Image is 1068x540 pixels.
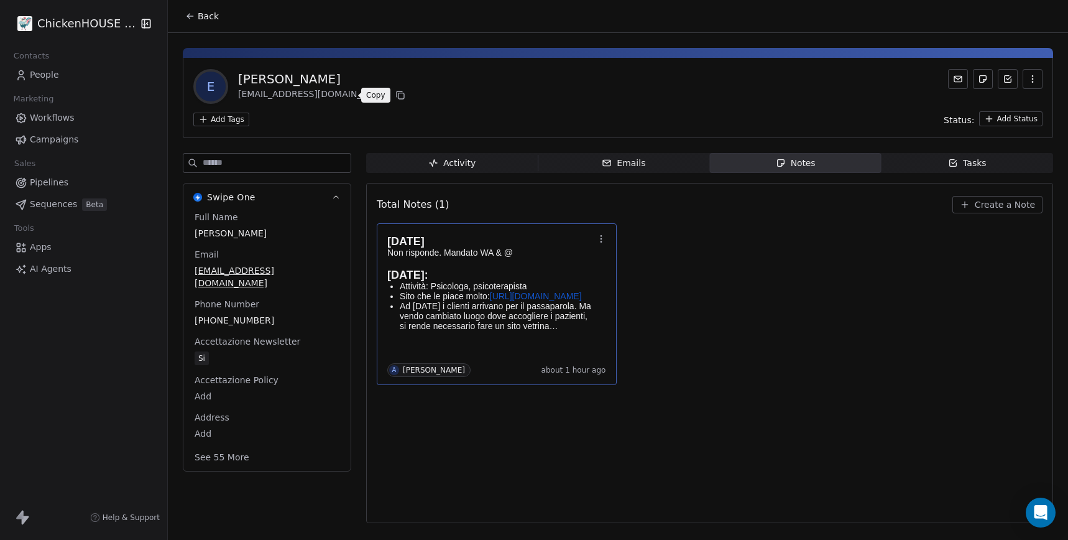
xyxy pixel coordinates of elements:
[8,90,59,108] span: Marketing
[195,264,339,289] span: [EMAIL_ADDRESS][DOMAIN_NAME]
[20,20,30,30] img: logo_orange.svg
[387,235,594,248] h1: [DATE]
[30,133,78,146] span: Campaigns
[192,411,232,424] span: Address
[428,157,476,170] div: Activity
[10,172,157,193] a: Pipelines
[238,70,408,88] div: [PERSON_NAME]
[377,197,449,212] span: Total Notes (1)
[366,90,385,100] p: Copy
[65,73,95,81] div: Dominio
[195,227,339,240] span: [PERSON_NAME]
[192,298,262,310] span: Phone Number
[387,248,594,258] p: Non risponde. Mandato WA & @
[198,352,205,365] div: Si
[125,72,135,82] img: tab_keywords_by_traffic_grey.svg
[10,65,157,85] a: People
[952,196,1043,213] button: Create a Note
[32,32,139,42] div: Dominio: [DOMAIN_NAME]
[183,211,351,471] div: Swipe OneSwipe One
[979,111,1043,126] button: Add Status
[183,184,351,211] button: Swipe OneSwipe One
[400,291,594,301] p: Sito che le piace molto:
[602,157,645,170] div: Emails
[387,269,594,281] h2: [DATE]:
[975,198,1035,211] span: Create a Note
[541,365,606,375] span: about 1 hour ago
[30,68,59,81] span: People
[178,5,226,27] button: Back
[9,154,41,173] span: Sales
[1026,498,1056,528] div: Open Intercom Messenger
[52,72,62,82] img: tab_domain_overview_orange.svg
[35,20,61,30] div: v 4.0.25
[192,248,221,261] span: Email
[37,16,137,32] span: ChickenHOUSE snc
[192,211,241,223] span: Full Name
[193,193,202,202] img: Swipe One
[195,390,339,403] span: Add
[8,47,55,65] span: Contacts
[20,32,30,42] img: website_grey.svg
[30,241,52,254] span: Apps
[90,513,160,523] a: Help & Support
[82,198,107,211] span: Beta
[30,111,75,124] span: Workflows
[10,194,157,215] a: SequencesBeta
[10,108,157,128] a: Workflows
[195,314,339,327] span: [PHONE_NUMBER]
[10,237,157,258] a: Apps
[30,176,68,189] span: Pipelines
[10,259,157,279] a: AI Agents
[198,10,219,22] span: Back
[195,427,339,440] span: Add
[10,129,157,150] a: Campaigns
[400,281,594,291] p: Attività: Psicologa, psicoterapista
[403,366,465,375] div: [PERSON_NAME]
[9,219,39,238] span: Tools
[30,198,77,211] span: Sequences
[207,191,255,203] span: Swipe One
[17,16,32,31] img: 4.jpg
[400,301,594,331] p: Ad [DATE] i clienti arrivano per il passaparola. Ma vendo cambiato luogo dove accogliere i pazien...
[192,335,303,348] span: Accettazione Newsletter
[944,114,974,126] span: Status:
[187,446,257,468] button: See 55 More
[193,113,249,126] button: Add Tags
[192,374,281,386] span: Accettazione Policy
[196,72,226,101] span: E
[103,513,160,523] span: Help & Support
[15,13,132,34] button: ChickenHOUSE snc
[30,263,71,276] span: AI Agents
[392,365,397,375] div: A
[490,291,582,301] a: [URL][DOMAIN_NAME]
[139,73,206,81] div: Keyword (traffico)
[238,88,408,103] div: [EMAIL_ADDRESS][DOMAIN_NAME]
[948,157,987,170] div: Tasks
